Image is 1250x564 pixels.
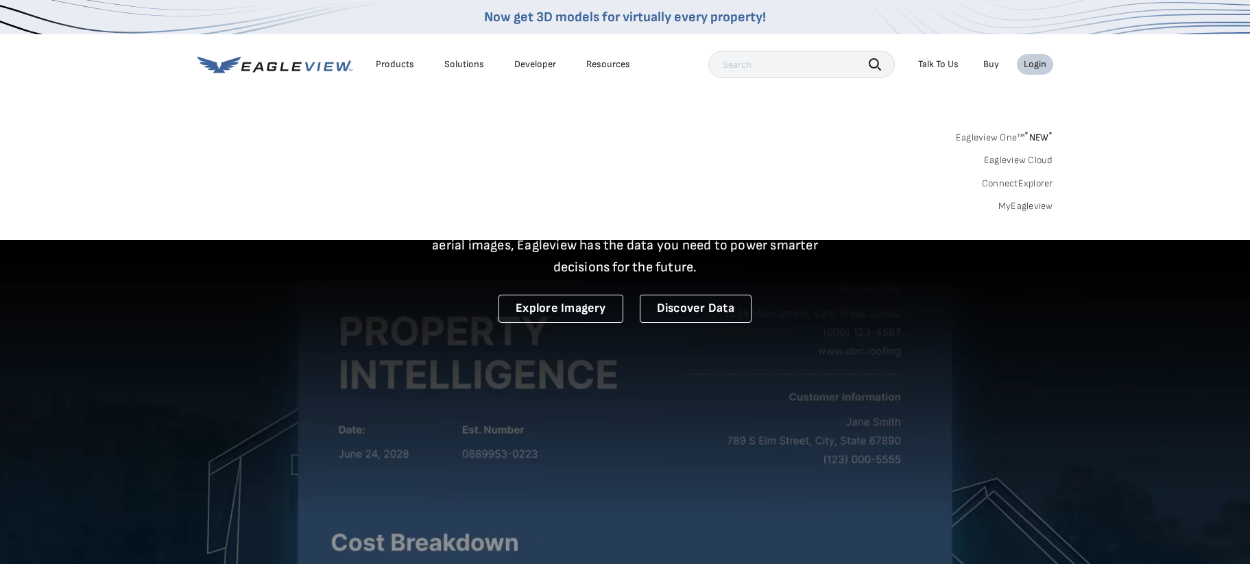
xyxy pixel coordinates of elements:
[484,9,766,25] a: Now get 3D models for virtually every property!
[640,295,752,323] a: Discover Data
[514,58,556,71] a: Developer
[708,51,895,78] input: Search
[984,154,1053,167] a: Eagleview Cloud
[956,127,1053,143] a: Eagleview One™*NEW*
[498,295,623,323] a: Explore Imagery
[982,177,1053,190] a: ConnectExplorer
[918,58,959,71] div: Talk To Us
[444,58,484,71] div: Solutions
[1024,58,1046,71] div: Login
[1024,132,1053,143] span: NEW
[586,58,630,71] div: Resources
[998,200,1053,212] a: MyEagleview
[376,58,414,71] div: Products
[983,58,999,71] a: Buy
[416,212,835,278] p: A new era starts here. Built on more than 3.5 billion high-resolution aerial images, Eagleview ha...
